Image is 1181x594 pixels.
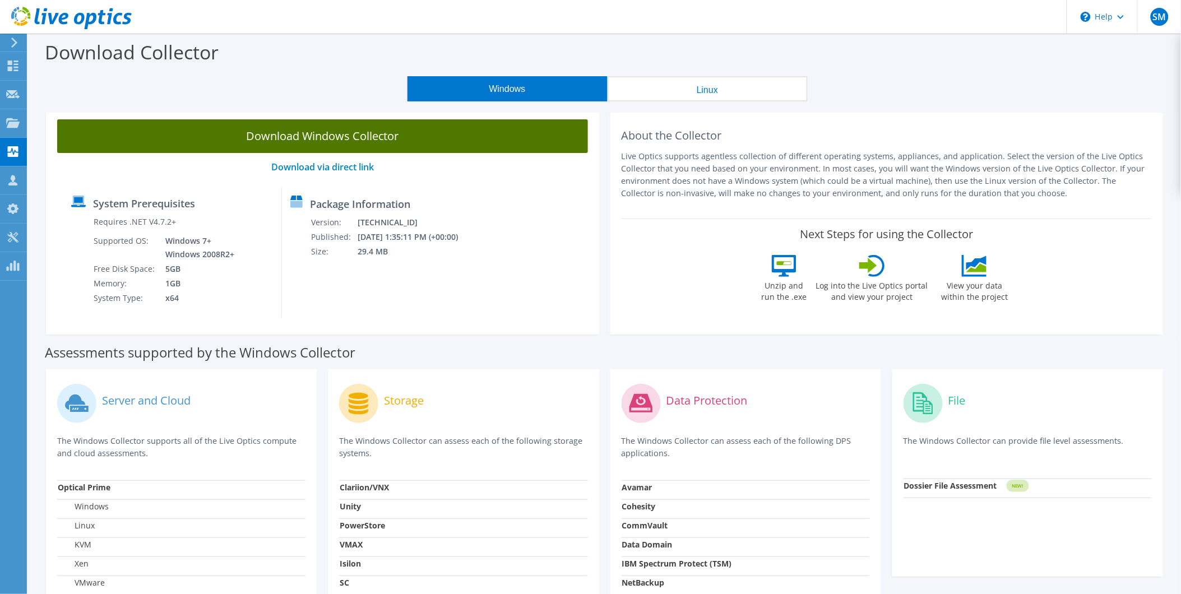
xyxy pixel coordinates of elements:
[622,501,656,512] strong: Cohesity
[45,347,355,358] label: Assessments supported by the Windows Collector
[340,501,361,512] strong: Unity
[622,539,673,550] strong: Data Domain
[758,277,810,303] label: Unzip and run the .exe
[340,539,363,550] strong: VMAX
[1081,12,1091,22] svg: \n
[58,482,110,493] strong: Optical Prime
[157,234,237,262] td: Windows 7+ Windows 2008R2+
[157,276,237,291] td: 1GB
[93,276,157,291] td: Memory:
[340,520,385,531] strong: PowerStore
[800,228,973,241] label: Next Steps for using the Collector
[58,577,105,588] label: VMware
[622,435,870,460] p: The Windows Collector can assess each of the following DPS applications.
[93,198,195,209] label: System Prerequisites
[934,277,1015,303] label: View your data within the project
[816,277,929,303] label: Log into the Live Optics portal and view your project
[271,161,374,173] a: Download via direct link
[58,501,109,512] label: Windows
[58,520,95,531] label: Linux
[102,395,191,406] label: Server and Cloud
[407,76,608,101] button: Windows
[311,215,357,230] td: Version:
[94,216,176,228] label: Requires .NET V4.7.2+
[340,577,349,588] strong: SC
[622,558,732,569] strong: IBM Spectrum Protect (TSM)
[57,119,588,153] a: Download Windows Collector
[357,244,473,259] td: 29.4 MB
[622,482,652,493] strong: Avamar
[58,539,91,550] label: KVM
[666,395,748,406] label: Data Protection
[948,395,966,406] label: File
[93,291,157,305] td: System Type:
[57,435,305,460] p: The Windows Collector supports all of the Live Optics compute and cloud assessments.
[45,39,219,65] label: Download Collector
[157,262,237,276] td: 5GB
[1012,483,1023,489] tspan: NEW!
[622,150,1152,199] p: Live Optics supports agentless collection of different operating systems, appliances, and applica...
[340,558,361,569] strong: Isilon
[608,76,808,101] button: Linux
[339,435,587,460] p: The Windows Collector can assess each of the following storage systems.
[311,230,357,244] td: Published:
[384,395,424,406] label: Storage
[93,234,157,262] td: Supported OS:
[904,435,1152,458] p: The Windows Collector can provide file level assessments.
[310,198,410,210] label: Package Information
[93,262,157,276] td: Free Disk Space:
[904,480,997,491] strong: Dossier File Assessment
[357,215,473,230] td: [TECHNICAL_ID]
[357,230,473,244] td: [DATE] 1:35:11 PM (+00:00)
[58,558,89,569] label: Xen
[157,291,237,305] td: x64
[622,129,1152,142] h2: About the Collector
[622,577,665,588] strong: NetBackup
[311,244,357,259] td: Size:
[1151,8,1169,26] span: SM
[622,520,668,531] strong: CommVault
[340,482,389,493] strong: Clariion/VNX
